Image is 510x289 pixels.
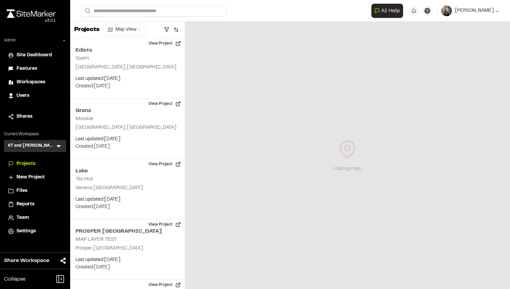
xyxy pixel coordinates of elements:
[8,143,55,149] h3: KT and [PERSON_NAME]
[17,187,27,195] span: Files
[17,52,52,59] span: Site Dashboard
[76,184,179,192] p: Seneca, [GEOGRAPHIC_DATA]
[76,46,179,54] h2: Edisto
[8,187,62,195] a: Files
[17,214,29,222] span: Team
[76,256,179,264] p: Last updated: [DATE]
[8,52,62,59] a: Site Dashboard
[76,56,89,61] h2: Swim
[17,174,45,181] span: New Project
[17,160,35,168] span: Projects
[76,167,179,175] h2: Lake
[76,75,179,83] p: Last updated: [DATE]
[17,228,36,235] span: Settings
[4,257,49,265] span: Share Workspace
[381,7,400,15] span: AI Help
[8,92,62,99] a: Users
[76,264,179,271] p: Created: [DATE]
[17,201,34,208] span: Reports
[76,107,179,115] h2: Grana
[144,38,185,49] button: View Project
[76,124,179,132] p: [GEOGRAPHIC_DATA], [GEOGRAPHIC_DATA]
[76,136,179,143] p: Last updated: [DATE]
[17,65,37,73] span: Features
[76,196,179,203] p: Last updated: [DATE]
[8,228,62,235] a: Settings
[7,18,56,24] div: Oh geez...please don't...
[144,98,185,109] button: View Project
[76,237,117,242] h2: MAP LAYER TEST
[8,174,62,181] a: New Project
[455,7,494,15] span: [PERSON_NAME]
[76,177,93,181] h2: Tiki Hut
[4,131,66,137] p: Current Workspace
[8,113,62,120] a: Shares
[441,5,452,16] img: User
[17,79,45,86] span: Workspaces
[8,214,62,222] a: Team
[76,143,179,150] p: Created: [DATE]
[17,92,29,99] span: Users
[17,113,32,120] span: Shares
[74,25,100,34] p: Projects
[441,5,499,16] button: [PERSON_NAME]
[76,245,179,252] p: Prosper, [GEOGRAPHIC_DATA]
[144,159,185,170] button: View Project
[4,37,16,44] p: Admin
[81,5,93,17] button: Search
[8,201,62,208] a: Reports
[144,219,185,230] button: View Project
[76,116,93,121] h2: Mookie
[8,65,62,73] a: Features
[371,4,403,18] button: Open AI Assistant
[371,4,406,18] div: Open AI Assistant
[76,83,179,90] p: Created: [DATE]
[8,160,62,168] a: Projects
[76,227,179,235] h2: PROSPER [GEOGRAPHIC_DATA]
[8,79,62,86] a: Workspaces
[76,64,179,71] p: [GEOGRAPHIC_DATA], [GEOGRAPHIC_DATA]
[333,165,362,173] div: Loading map...
[4,275,26,283] span: Collapse
[76,203,179,211] p: Created: [DATE]
[7,9,56,18] img: rebrand.png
